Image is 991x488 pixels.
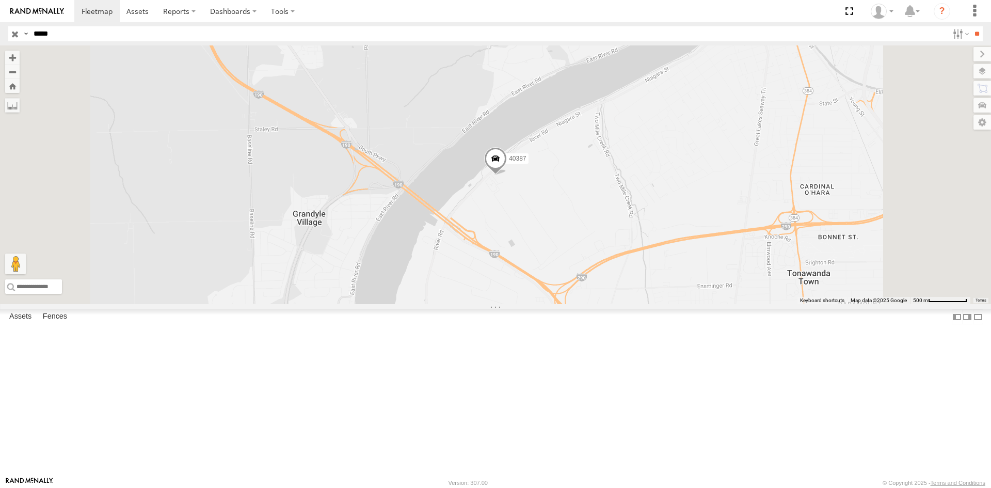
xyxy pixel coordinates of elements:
[10,8,64,15] img: rand-logo.svg
[4,310,37,324] label: Assets
[976,298,986,303] a: Terms (opens in new tab)
[934,3,950,20] i: ?
[22,26,30,41] label: Search Query
[949,26,971,41] label: Search Filter Options
[5,65,20,79] button: Zoom out
[883,480,985,486] div: © Copyright 2025 -
[851,297,907,303] span: Map data ©2025 Google
[38,310,72,324] label: Fences
[910,297,970,304] button: Map Scale: 500 m per 72 pixels
[867,4,897,19] div: Carlos Ortiz
[5,51,20,65] button: Zoom in
[5,79,20,93] button: Zoom Home
[5,98,20,113] label: Measure
[973,115,991,130] label: Map Settings
[913,297,928,303] span: 500 m
[509,155,526,162] span: 40387
[449,480,488,486] div: Version: 307.00
[5,254,26,274] button: Drag Pegman onto the map to open Street View
[931,480,985,486] a: Terms and Conditions
[973,309,983,324] label: Hide Summary Table
[6,478,53,488] a: Visit our Website
[800,297,844,304] button: Keyboard shortcuts
[962,309,972,324] label: Dock Summary Table to the Right
[952,309,962,324] label: Dock Summary Table to the Left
